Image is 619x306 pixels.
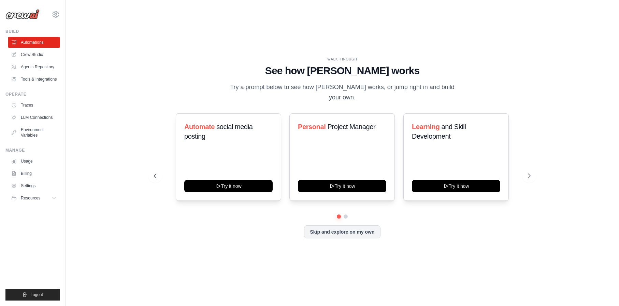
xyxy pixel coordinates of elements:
a: Automations [8,37,60,48]
button: Logout [5,289,60,301]
button: Resources [8,193,60,204]
a: Usage [8,156,60,167]
span: Learning [412,123,440,130]
p: Try a prompt below to see how [PERSON_NAME] works, or jump right in and build your own. [228,82,457,102]
button: Skip and explore on my own [304,225,380,238]
h1: See how [PERSON_NAME] works [154,65,531,77]
a: Tools & Integrations [8,74,60,85]
a: Agents Repository [8,61,60,72]
div: Operate [5,92,60,97]
span: Automate [184,123,215,130]
img: Logo [5,9,40,19]
span: and Skill Development [412,123,466,140]
div: Build [5,29,60,34]
button: Try it now [184,180,273,192]
span: Logout [30,292,43,297]
span: social media posting [184,123,253,140]
div: WALKTHROUGH [154,57,531,62]
div: Manage [5,148,60,153]
button: Try it now [298,180,386,192]
a: LLM Connections [8,112,60,123]
span: Personal [298,123,326,130]
button: Try it now [412,180,500,192]
a: Billing [8,168,60,179]
a: Environment Variables [8,124,60,141]
a: Settings [8,180,60,191]
a: Crew Studio [8,49,60,60]
span: Project Manager [328,123,376,130]
a: Traces [8,100,60,111]
span: Resources [21,195,40,201]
